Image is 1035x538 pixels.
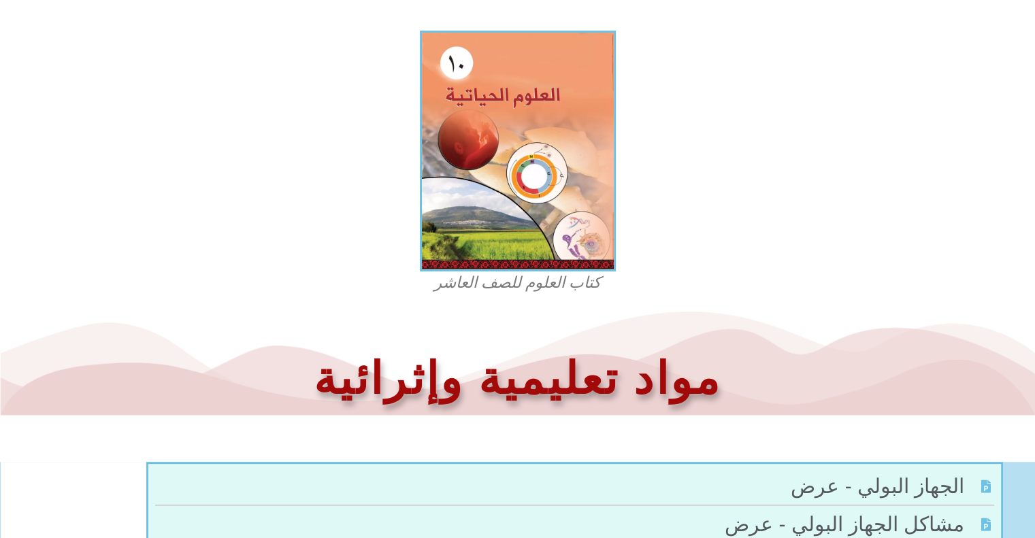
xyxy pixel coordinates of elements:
[155,471,994,501] a: الجهاز البولي - عرض
[7,350,1028,408] h1: مواد تعليمية وإثرائية
[791,471,968,501] span: الجهاز البولي - عرض
[355,272,681,294] figcaption: كتاب العلوم للصف العاشر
